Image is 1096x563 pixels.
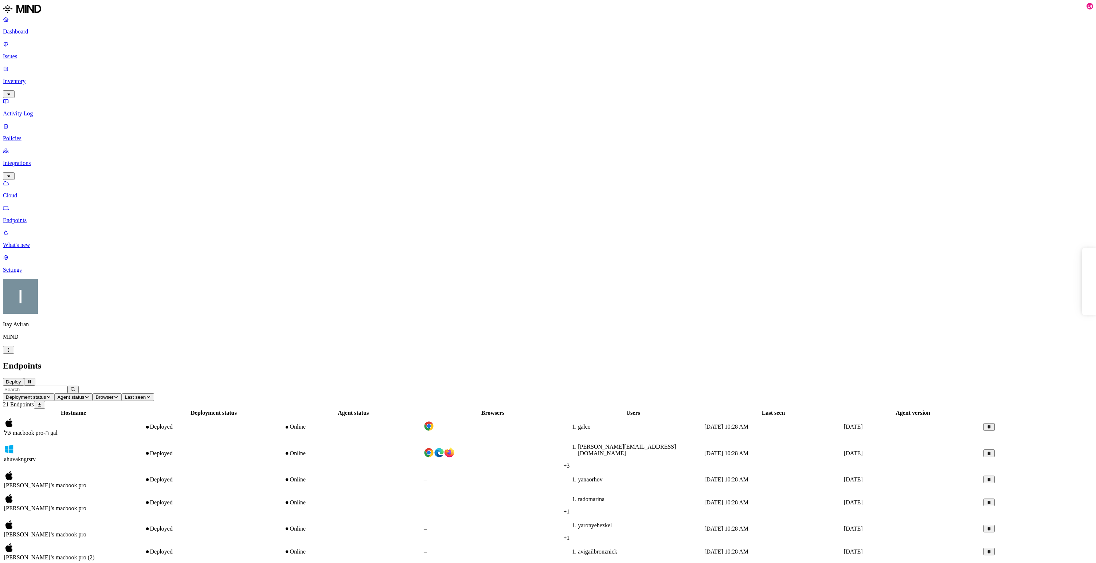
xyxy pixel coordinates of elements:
span: + 1 [563,535,569,541]
p: Issues [3,53,1093,60]
p: Endpoints [3,217,1093,224]
input: Search [3,386,67,393]
div: Agent version [844,410,982,416]
img: macos.svg [4,493,14,504]
span: Deployment status [6,394,46,400]
span: Last seen [125,394,146,400]
span: Browser [95,394,113,400]
span: + 3 [563,462,569,469]
div: Deployment status [145,410,283,416]
span: 21 Endpoints [3,401,34,408]
span: [PERSON_NAME]’s macbook pro [4,482,86,488]
h2: Endpoints [3,361,1093,371]
span: yaronyehezkel [578,522,612,528]
div: Agent status [284,410,422,416]
p: Integrations [3,160,1093,166]
p: Dashboard [3,28,1093,35]
span: [DATE] 10:28 AM [704,499,748,505]
span: avigailbronznick [578,548,617,555]
div: Deployed [145,450,283,457]
span: Agent status [57,394,84,400]
span: galco [578,424,591,430]
span: [DATE] 10:28 AM [704,525,748,532]
span: + 1 [563,508,569,515]
span: [DATE] [844,499,863,505]
p: Activity Log [3,110,1093,117]
img: macos.svg [4,418,14,428]
span: – [424,499,427,505]
img: windows.svg [4,444,14,454]
div: Browsers [424,410,562,416]
div: Users [563,410,703,416]
div: Deployed [145,424,283,430]
img: chrome.svg [424,448,434,458]
span: [DATE] 10:28 AM [704,424,748,430]
div: Last seen [704,410,842,416]
span: [DATE] 10:28 AM [704,476,748,483]
span: – [424,525,427,532]
img: Itay Aviran [3,279,38,314]
img: edge.svg [434,448,444,458]
p: Inventory [3,78,1093,84]
div: Deployed [145,548,283,555]
img: firefox.svg [444,448,454,458]
div: Deployed [145,476,283,483]
img: macos.svg [4,471,14,481]
p: Settings [3,267,1093,273]
div: Hostname [4,410,143,416]
div: Deployed [145,525,283,532]
span: [DATE] [844,548,863,555]
div: 14 [1087,3,1093,9]
span: [DATE] [844,424,863,430]
p: What's new [3,242,1093,248]
img: chrome.svg [424,421,434,431]
span: [PERSON_NAME]’s macbook pro [4,505,86,511]
p: Policies [3,135,1093,142]
img: macos.svg [4,520,14,530]
span: [DATE] [844,525,863,532]
span: [DATE] [844,450,863,456]
div: Online [284,548,422,555]
span: yanaorhov [578,476,603,483]
p: MIND [3,334,1093,340]
img: MIND [3,3,41,15]
span: [PERSON_NAME]’s macbook pro (2) [4,554,94,560]
div: Online [284,525,422,532]
div: Online [284,424,422,430]
span: – [424,548,427,555]
div: Online [284,450,422,457]
span: [DATE] 10:28 AM [704,450,748,456]
img: macos.svg [4,543,14,553]
div: Online [284,476,422,483]
div: Online [284,499,422,506]
span: [DATE] [844,476,863,483]
span: [PERSON_NAME]’s macbook pro [4,531,86,538]
p: Cloud [3,192,1093,199]
span: ה-‏⁨macbook pro⁩ של ⁨gal⁩ [4,430,58,436]
div: Deployed [145,499,283,506]
span: radomarina [578,496,604,502]
span: [DATE] 10:28 AM [704,548,748,555]
span: [PERSON_NAME][EMAIL_ADDRESS][DOMAIN_NAME] [578,444,676,456]
span: – [424,476,427,483]
span: ahuvakngrsrv [4,456,36,462]
button: Deploy [3,378,24,386]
